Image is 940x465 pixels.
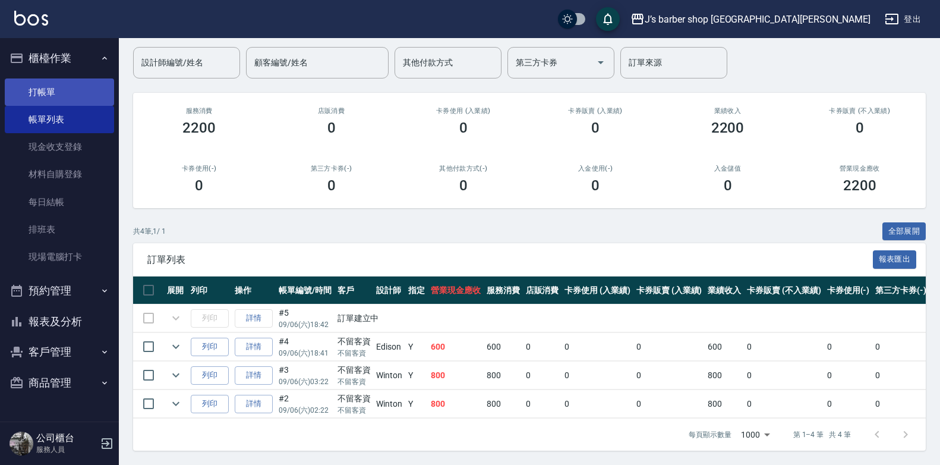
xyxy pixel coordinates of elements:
[744,362,824,389] td: 0
[188,277,232,304] th: 列印
[5,133,114,161] a: 現金收支登錄
[276,362,335,389] td: #3
[676,107,779,115] h2: 業績收入
[167,366,185,384] button: expand row
[873,250,917,269] button: 報表匯出
[279,376,332,387] p: 09/06 (六) 03:22
[279,405,332,416] p: 09/06 (六) 02:22
[824,277,873,304] th: 卡券使用(-)
[167,395,185,413] button: expand row
[484,333,523,361] td: 600
[147,254,873,266] span: 訂單列表
[276,333,335,361] td: #4
[484,277,523,304] th: 服務消費
[562,277,633,304] th: 卡券使用 (入業績)
[484,362,523,389] td: 800
[235,366,273,385] a: 詳情
[5,188,114,216] a: 每日結帳
[711,120,745,136] h3: 2200
[405,333,428,361] td: Y
[633,333,705,361] td: 0
[428,390,484,418] td: 800
[5,337,114,367] button: 客戶管理
[5,106,114,133] a: 帳單列表
[544,165,647,172] h2: 入金使用(-)
[5,161,114,188] a: 材料自購登錄
[744,333,824,361] td: 0
[689,429,731,440] p: 每頁顯示數量
[373,333,405,361] td: Edison
[232,277,276,304] th: 操作
[873,253,917,265] a: 報表匯出
[882,222,926,241] button: 全部展開
[373,277,405,304] th: 設計師
[872,333,929,361] td: 0
[337,376,371,387] p: 不留客資
[373,390,405,418] td: Winton
[633,390,705,418] td: 0
[872,362,929,389] td: 0
[5,43,114,74] button: 櫃檯作業
[724,177,732,194] h3: 0
[856,120,864,136] h3: 0
[36,444,97,455] p: 服務人員
[562,362,633,389] td: 0
[337,348,371,359] p: 不留客資
[808,107,911,115] h2: 卡券販賣 (不入業績)
[405,277,428,304] th: 指定
[337,364,371,376] div: 不留客資
[872,277,929,304] th: 第三方卡券(-)
[633,277,705,304] th: 卡券販賣 (入業績)
[327,177,336,194] h3: 0
[633,362,705,389] td: 0
[705,390,744,418] td: 800
[676,165,779,172] h2: 入金儲值
[645,12,870,27] div: J’s barber shop [GEOGRAPHIC_DATA][PERSON_NAME]
[191,338,229,356] button: 列印
[5,78,114,106] a: 打帳單
[235,338,273,356] a: 詳情
[147,165,251,172] h2: 卡券使用(-)
[596,7,620,31] button: save
[793,429,851,440] p: 第 1–4 筆 共 4 筆
[744,277,824,304] th: 卡券販賣 (不入業績)
[484,390,523,418] td: 800
[327,120,336,136] h3: 0
[5,367,114,398] button: 商品管理
[36,432,97,444] h5: 公司櫃台
[279,107,383,115] h2: 店販消費
[335,277,374,304] th: 客戶
[591,53,610,72] button: Open
[428,362,484,389] td: 800
[412,165,515,172] h2: 其他付款方式(-)
[562,333,633,361] td: 0
[591,177,600,194] h3: 0
[705,362,744,389] td: 800
[523,362,562,389] td: 0
[5,306,114,337] button: 報表及分析
[337,405,371,416] p: 不留客資
[626,7,875,32] button: J’s barber shop [GEOGRAPHIC_DATA][PERSON_NAME]
[405,390,428,418] td: Y
[276,277,335,304] th: 帳單編號/時間
[824,390,873,418] td: 0
[872,390,929,418] td: 0
[562,390,633,418] td: 0
[405,362,428,389] td: Y
[14,11,48,26] img: Logo
[523,333,562,361] td: 0
[591,120,600,136] h3: 0
[133,226,166,237] p: 共 4 筆, 1 / 1
[279,319,332,330] p: 09/06 (六) 18:42
[276,390,335,418] td: #2
[164,277,188,304] th: 展開
[523,277,562,304] th: 店販消費
[276,304,335,332] td: #5
[279,348,332,359] p: 09/06 (六) 18:41
[191,395,229,413] button: 列印
[279,165,383,172] h2: 第三方卡券(-)
[705,333,744,361] td: 600
[167,338,185,356] button: expand row
[744,390,824,418] td: 0
[544,107,647,115] h2: 卡券販賣 (入業績)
